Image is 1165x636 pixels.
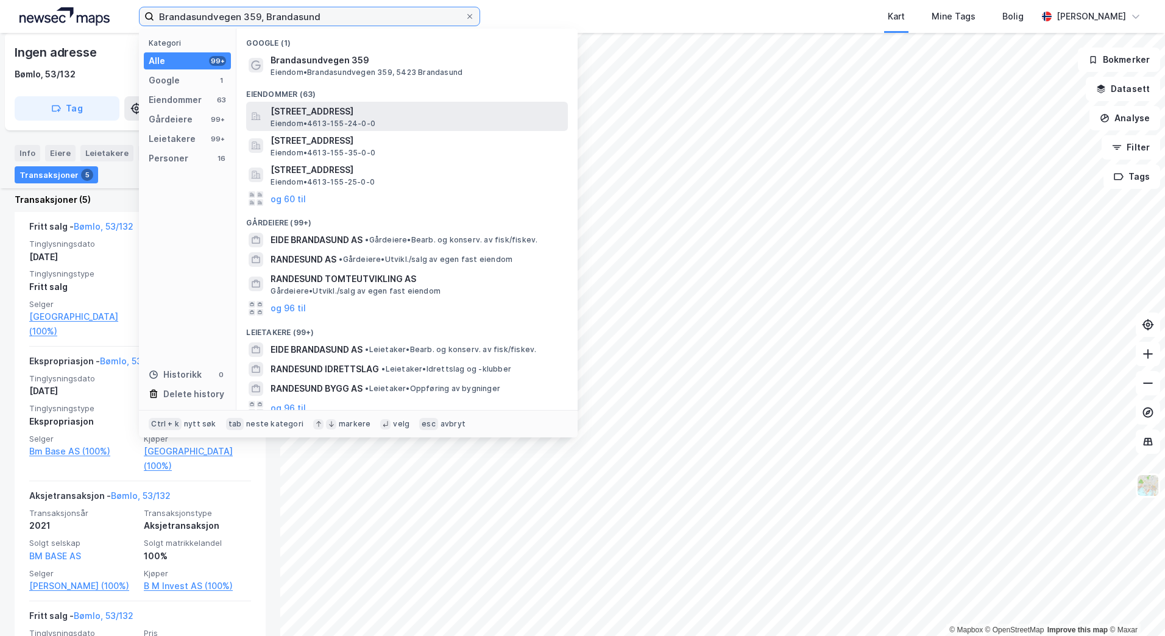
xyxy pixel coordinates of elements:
span: Kjøper [144,434,251,444]
a: Bømlo, 53/132 [111,490,171,501]
div: Google (1) [236,29,578,51]
span: Transaksjonsår [29,508,136,518]
span: Solgt matrikkelandel [144,538,251,548]
div: Fritt salg [29,280,136,294]
span: Solgt selskap [29,538,136,548]
span: Eiendom • 4613-155-35-0-0 [271,148,375,158]
div: Fritt salg - [29,219,133,239]
div: Gårdeiere [149,112,193,127]
div: Aksjetransaksjon [144,518,251,533]
div: avbryt [441,419,466,429]
div: [DATE] [29,384,136,398]
div: Aksjetransaksjon - [29,489,171,508]
span: Tinglysningsdato [29,239,136,249]
span: • [339,255,342,264]
span: Selger [29,568,136,579]
button: Datasett [1086,77,1160,101]
span: • [365,345,369,354]
button: Analyse [1089,106,1160,130]
a: Mapbox [949,626,983,634]
div: Leietakere (99+) [236,318,578,340]
div: Info [15,145,40,161]
span: • [365,235,369,244]
div: Ekspropriasjon - [29,354,160,373]
div: Transaksjoner (5) [15,193,266,207]
div: esc [419,418,438,430]
span: Eiendom • Brandasundvegen 359, 5423 Brandasund [271,68,462,77]
div: Bolig [1002,9,1024,24]
a: [GEOGRAPHIC_DATA] (100%) [144,444,251,473]
div: [PERSON_NAME] [1057,9,1126,24]
span: Gårdeiere • Bearb. og konserv. av fisk/fiskev. [365,235,537,245]
div: 100% [144,549,251,564]
input: Søk på adresse, matrikkel, gårdeiere, leietakere eller personer [154,7,465,26]
span: Brandasundvegen 359 [271,53,563,68]
div: Kart [888,9,905,24]
span: Selger [29,299,136,309]
div: Historikk [149,367,202,382]
img: Z [1136,474,1160,497]
button: Tag [15,96,119,121]
button: og 60 til [271,191,306,206]
span: Gårdeiere • Utvikl./salg av egen fast eiendom [339,255,512,264]
span: Gårdeiere • Utvikl./salg av egen fast eiendom [271,286,441,296]
div: Personer [149,151,188,166]
div: Leietakere [80,145,133,161]
a: [PERSON_NAME] (100%) [29,579,136,593]
a: BM BASE AS [29,551,81,561]
div: 1 [216,76,226,85]
div: Mine Tags [932,9,976,24]
div: tab [226,418,244,430]
span: Leietaker • Oppføring av bygninger [365,384,500,394]
div: Bømlo, 53/132 [15,67,76,82]
div: Leietakere [149,132,196,146]
span: RANDESUND TOMTEUTVIKLING AS [271,272,563,286]
div: 99+ [209,115,226,124]
span: [STREET_ADDRESS] [271,163,563,177]
button: og 96 til [271,401,306,415]
div: 63 [216,95,226,105]
span: Tinglysningstype [29,403,136,414]
iframe: Chat Widget [1104,578,1165,636]
a: OpenStreetMap [985,626,1044,634]
div: Ingen adresse [15,43,99,62]
span: Tinglysningsdato [29,373,136,384]
div: Eiendommer (63) [236,80,578,102]
div: velg [393,419,409,429]
div: Kategori [149,38,231,48]
div: Datasett [138,145,184,161]
span: EIDE BRANDASUND AS [271,342,363,357]
span: [STREET_ADDRESS] [271,104,563,119]
span: EIDE BRANDASUND AS [271,233,363,247]
div: Eiere [45,145,76,161]
span: Transaksjonstype [144,508,251,518]
button: Bokmerker [1078,48,1160,72]
button: Tags [1103,164,1160,189]
div: Delete history [163,387,224,401]
span: Selger [29,434,136,444]
a: Bømlo, 53/132 [74,221,133,231]
span: RANDESUND AS [271,252,336,267]
span: Leietaker • Idrettslag og -klubber [381,364,511,374]
span: Eiendom • 4613-155-25-0-0 [271,177,375,187]
div: 0 [216,370,226,380]
a: Improve this map [1047,626,1108,634]
div: markere [339,419,370,429]
div: Fritt salg - [29,609,133,628]
span: • [381,364,385,373]
div: 99+ [209,134,226,144]
a: Bømlo, 53/132 [74,610,133,621]
div: [DATE] [29,250,136,264]
span: • [365,384,369,393]
span: [STREET_ADDRESS] [271,133,563,148]
div: Gårdeiere (99+) [236,208,578,230]
div: 99+ [209,56,226,66]
div: 2021 [29,518,136,533]
span: RANDESUND IDRETTSLAG [271,362,379,376]
div: Eiendommer [149,93,202,107]
div: Transaksjoner [15,166,98,183]
div: nytt søk [184,419,216,429]
span: Kjøper [144,568,251,579]
div: neste kategori [246,419,303,429]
